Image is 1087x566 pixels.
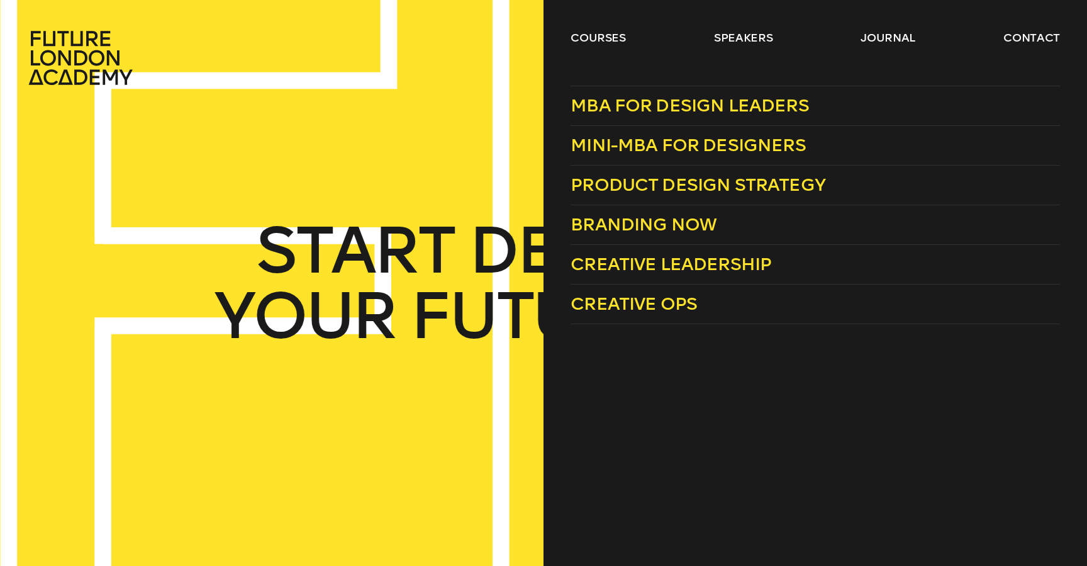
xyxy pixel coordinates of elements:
[714,30,772,45] a: speakers
[571,126,1060,166] a: Mini-MBA for Designers
[571,166,1060,205] a: Product Design Strategy
[571,174,825,195] span: Product Design Strategy
[571,86,1060,126] a: MBA for Design Leaders
[571,293,697,314] span: Creative Ops
[571,205,1060,245] a: Branding Now
[571,254,771,275] span: Creative Leadership
[861,30,915,45] a: journal
[571,285,1060,324] a: Creative Ops
[571,135,806,156] span: Mini-MBA for Designers
[571,30,626,45] a: courses
[571,214,716,235] span: Branding Now
[571,245,1060,285] a: Creative Leadership
[571,95,809,116] span: MBA for Design Leaders
[1003,30,1060,45] a: contact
